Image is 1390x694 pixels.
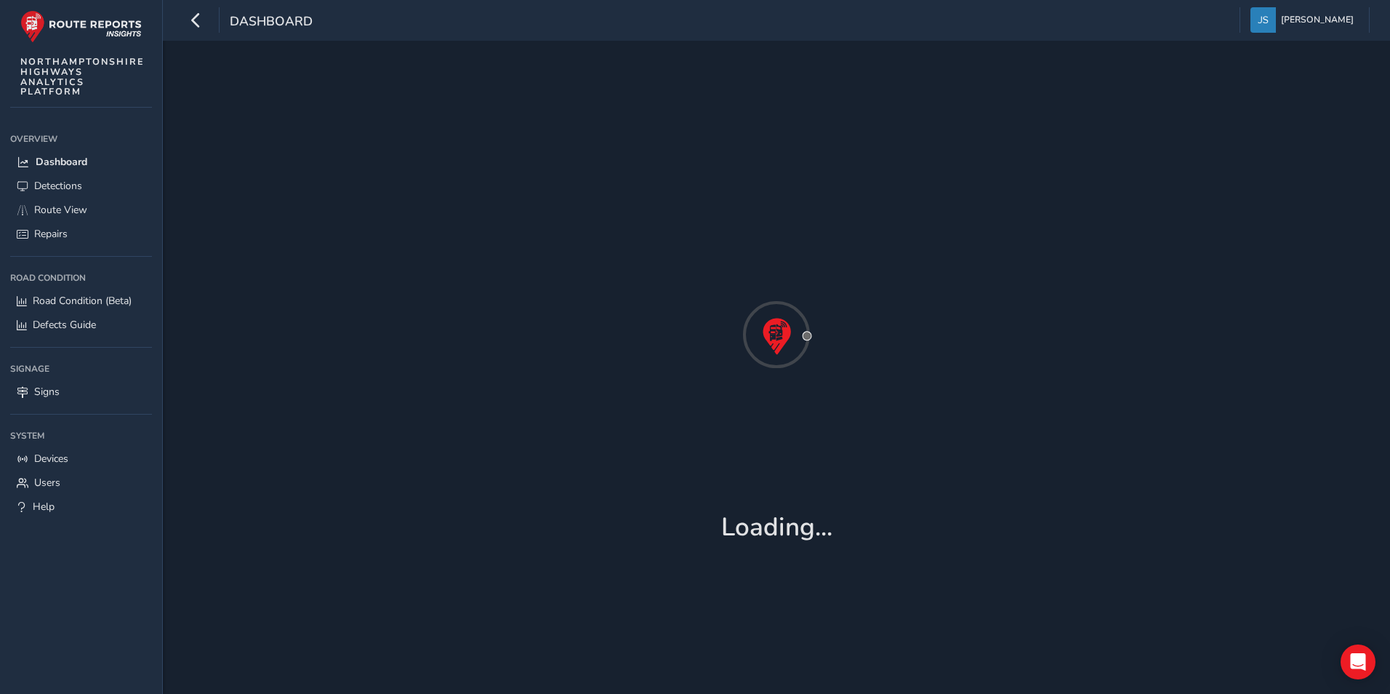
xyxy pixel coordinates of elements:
div: Overview [10,128,152,150]
a: Signs [10,380,152,404]
a: Repairs [10,222,152,246]
div: System [10,425,152,447]
div: Road Condition [10,267,152,289]
button: [PERSON_NAME] [1250,7,1359,33]
a: Detections [10,174,152,198]
span: Repairs [34,227,68,241]
a: Devices [10,447,152,471]
a: Dashboard [10,150,152,174]
span: Devices [34,452,68,466]
a: Route View [10,198,152,222]
div: Open Intercom Messenger [1341,645,1375,679]
span: [PERSON_NAME] [1281,7,1354,33]
a: Defects Guide [10,313,152,337]
span: Route View [34,203,87,217]
span: Road Condition (Beta) [33,294,132,308]
img: diamond-layout [1250,7,1276,33]
span: Signs [34,385,60,399]
div: Signage [10,358,152,380]
a: Users [10,471,152,495]
span: Help [33,500,55,514]
span: Users [34,476,60,490]
img: rr logo [20,10,142,43]
span: Dashboard [36,155,87,169]
a: Road Condition (Beta) [10,289,152,313]
span: NORTHAMPTONSHIRE HIGHWAYS ANALYTICS PLATFORM [20,57,145,97]
h1: Loading... [721,512,832,543]
span: Dashboard [230,12,313,33]
a: Help [10,495,152,519]
span: Defects Guide [33,318,96,332]
span: Detections [34,179,82,193]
